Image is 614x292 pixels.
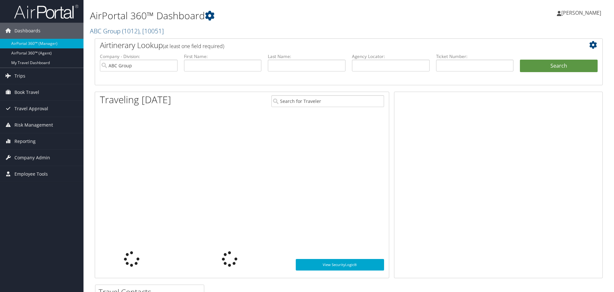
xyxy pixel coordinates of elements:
h2: Airtinerary Lookup [100,40,555,51]
span: Company Admin [14,150,50,166]
span: Dashboards [14,23,40,39]
h1: AirPortal 360™ Dashboard [90,9,435,22]
label: First Name: [184,53,262,60]
label: Last Name: [268,53,346,60]
span: Trips [14,68,25,84]
label: Agency Locator: [352,53,430,60]
img: airportal-logo.png [14,4,78,19]
span: Travel Approval [14,101,48,117]
span: Risk Management [14,117,53,133]
label: Company - Division: [100,53,178,60]
a: View SecurityLogic® [296,259,384,271]
span: ( 1012 ) [122,27,139,35]
button: Search [520,60,598,72]
span: Reporting [14,133,36,149]
span: [PERSON_NAME] [561,9,601,16]
a: ABC Group [90,27,164,35]
span: , [ 10051 ] [139,27,164,35]
h1: Traveling [DATE] [100,93,171,106]
input: Search for Traveler [271,95,384,107]
label: Ticket Number: [436,53,514,60]
span: (at least one field required) [163,43,224,50]
span: Book Travel [14,84,39,100]
span: Employee Tools [14,166,48,182]
a: [PERSON_NAME] [557,3,608,22]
